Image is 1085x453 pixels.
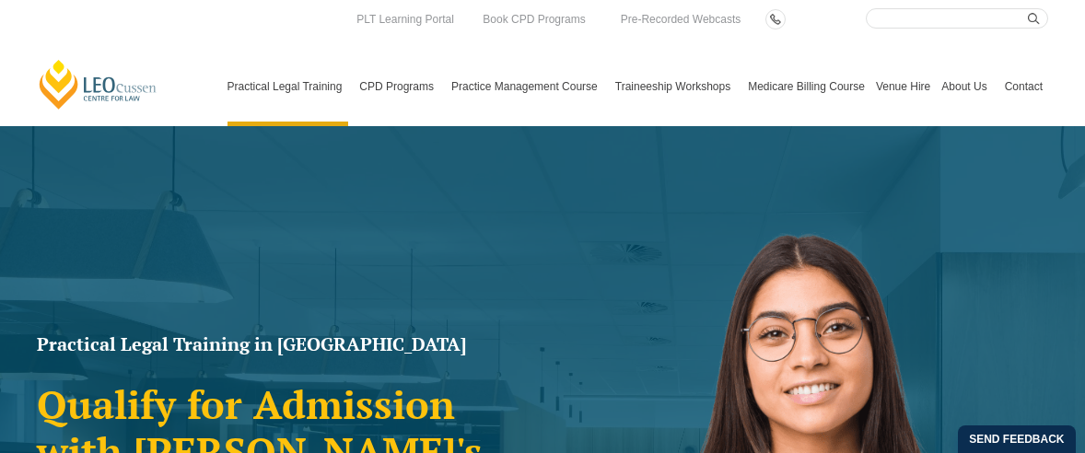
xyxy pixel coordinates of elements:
a: Medicare Billing Course [742,47,870,126]
iframe: LiveChat chat widget [962,330,1039,407]
a: CPD Programs [354,47,446,126]
a: Contact [999,47,1048,126]
a: Pre-Recorded Webcasts [616,9,746,29]
a: Traineeship Workshops [610,47,742,126]
a: Practical Legal Training [222,47,355,126]
a: About Us [936,47,998,126]
h1: Practical Legal Training in [GEOGRAPHIC_DATA] [37,335,533,354]
a: Book CPD Programs [478,9,589,29]
a: PLT Learning Portal [352,9,459,29]
a: [PERSON_NAME] Centre for Law [37,58,159,110]
a: Venue Hire [870,47,936,126]
a: Practice Management Course [446,47,610,126]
